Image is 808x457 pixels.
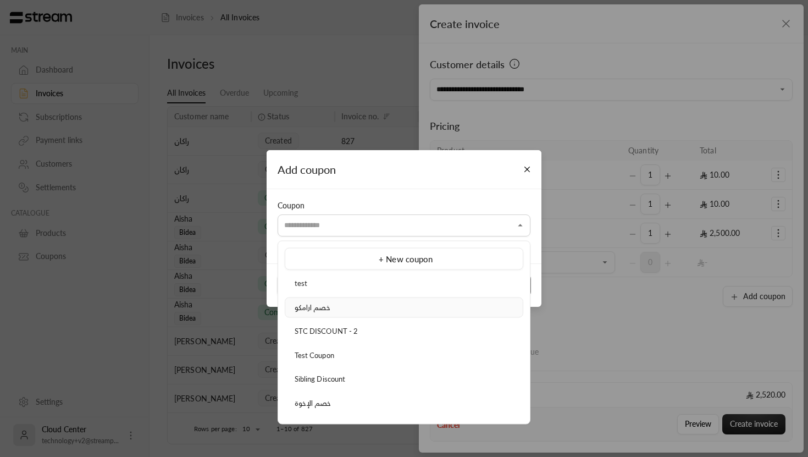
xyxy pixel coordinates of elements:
[278,163,336,176] span: Add coupon
[295,350,334,359] span: Test Coupon
[295,375,346,383] span: Sibling Discount
[278,200,530,211] div: Coupon
[379,254,433,263] span: + New coupon
[295,422,375,431] span: Special Summer Discount
[295,302,330,311] span: خصم ارامكو
[295,327,358,335] span: STC DISCOUNT - 2
[295,398,331,407] span: خصم الإخوة
[514,219,527,232] button: Close
[295,279,308,288] span: test
[518,159,537,179] button: Close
